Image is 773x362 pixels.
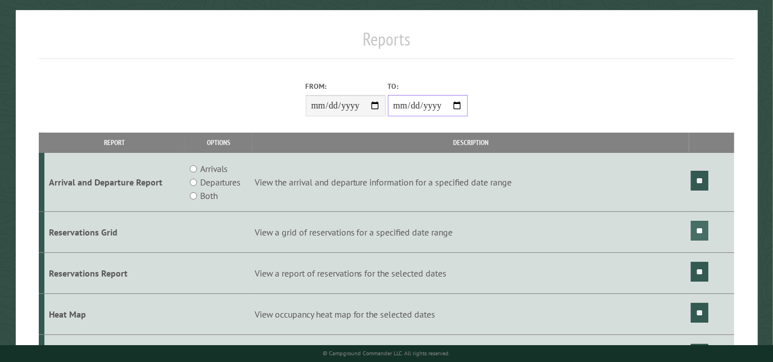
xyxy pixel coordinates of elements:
[44,252,185,293] td: Reservations Report
[252,252,689,293] td: View a report of reservations for the selected dates
[39,28,735,59] h1: Reports
[200,189,218,202] label: Both
[200,162,228,175] label: Arrivals
[184,133,252,152] th: Options
[44,212,185,253] td: Reservations Grid
[44,133,185,152] th: Report
[306,81,386,92] label: From:
[252,153,689,212] td: View the arrival and departure information for a specified date range
[252,212,689,253] td: View a grid of reservations for a specified date range
[44,293,185,334] td: Heat Map
[323,350,450,357] small: © Campground Commander LLC. All rights reserved.
[200,175,241,189] label: Departures
[252,133,689,152] th: Description
[44,153,185,212] td: Arrival and Departure Report
[252,293,689,334] td: View occupancy heat map for the selected dates
[388,81,468,92] label: To:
